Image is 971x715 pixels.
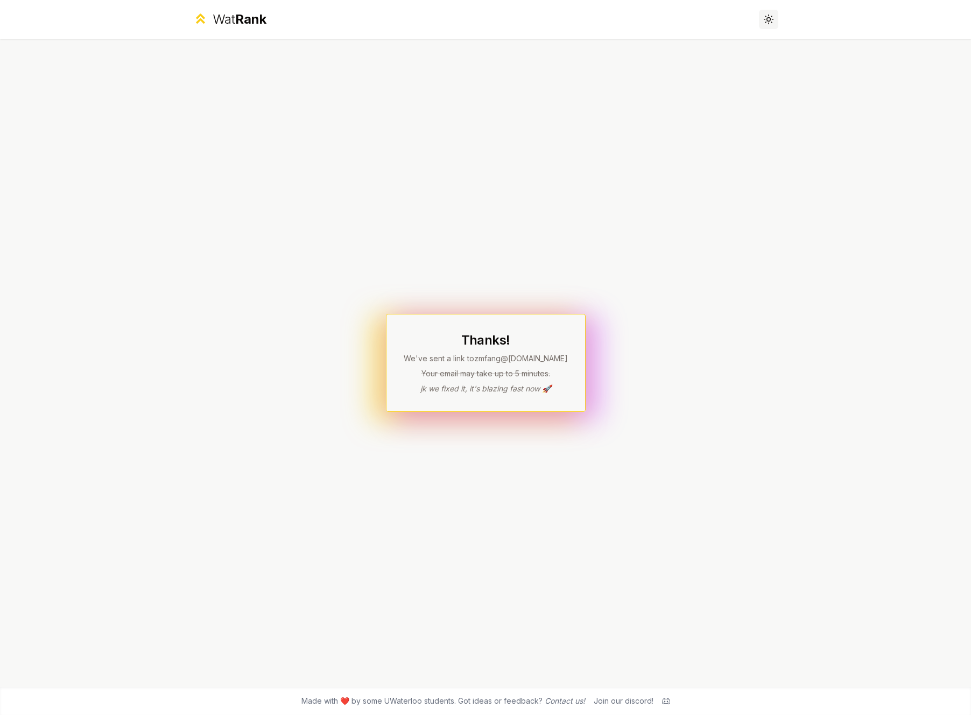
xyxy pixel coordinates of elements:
span: Made with ❤️ by some UWaterloo students. Got ideas or feedback? [301,696,585,706]
a: Contact us! [545,696,585,705]
span: Rank [235,11,266,27]
div: Join our discord! [594,696,653,706]
p: jk we fixed it, it's blazing fast now 🚀 [404,383,568,394]
h1: Thanks! [404,332,568,349]
p: We've sent a link to zmfang @[DOMAIN_NAME] [404,353,568,364]
a: WatRank [193,11,266,28]
div: Wat [213,11,266,28]
p: Your email may take up to 5 minutes. [404,368,568,379]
